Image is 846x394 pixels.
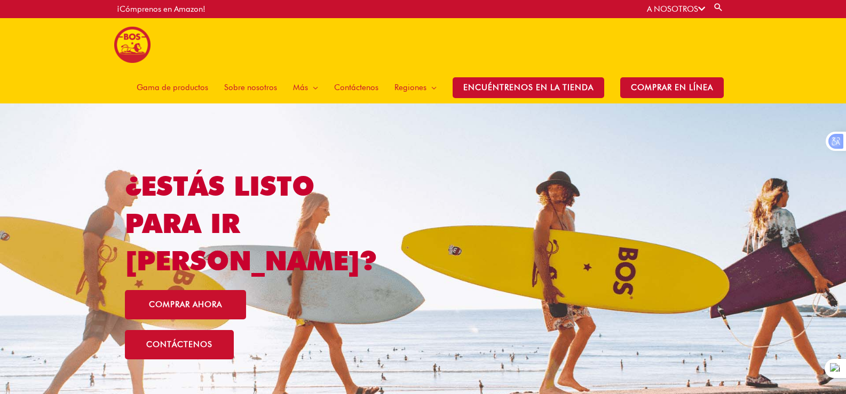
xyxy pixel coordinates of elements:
[612,71,732,103] a: COMPRAR EN LÍNEA
[647,4,705,14] a: A NOSOTROS
[334,83,378,92] font: Contáctenos
[125,170,376,277] font: ¿ESTÁS LISTO PARA IR [PERSON_NAME]?
[394,83,426,92] font: Regiones
[293,83,308,92] font: Más
[216,71,285,103] a: Sobre nosotros
[121,71,732,103] nav: Navegación del sitio
[125,290,246,319] a: COMPRAR AHORA
[647,4,698,14] font: A NOSOTROS
[445,71,612,103] a: Encuéntrenos en la tienda
[285,71,326,103] a: Más
[224,83,277,92] font: Sobre nosotros
[326,71,386,103] a: Contáctenos
[146,340,212,349] font: CONTÁCTENOS
[463,83,594,92] font: Encuéntrenos en la tienda
[129,71,216,103] a: Gama de productos
[149,300,222,309] font: COMPRAR AHORA
[125,330,234,359] a: CONTÁCTENOS
[631,83,713,92] font: COMPRAR EN LÍNEA
[137,83,208,92] font: Gama de productos
[114,27,151,63] img: BOS Estados Unidos
[117,4,205,14] font: ¡Cómprenos en Amazon!
[713,2,724,12] a: Botón de búsqueda
[386,71,445,103] a: Regiones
